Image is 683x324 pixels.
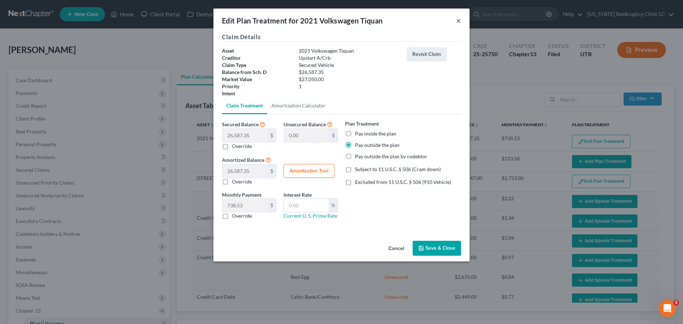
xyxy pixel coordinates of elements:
div: 1 [295,83,403,90]
span: Secured Balance [222,121,259,127]
div: Upstart A/Crb [295,54,403,62]
label: Override [232,212,252,219]
label: Override [232,143,252,150]
label: Pay outside the plan by codebtor [355,153,427,160]
div: $27,050.00 [295,76,403,83]
div: Balance from Sch. D [218,69,295,76]
div: $ [268,164,276,178]
label: Interest Rate [284,191,312,198]
button: Revisit Claim [407,47,447,62]
div: Priority [218,83,295,90]
div: $ [268,129,276,142]
div: $ [329,129,338,142]
input: 0.00 [284,199,329,212]
input: 0.00 [284,129,329,142]
div: Claim Type [218,62,295,69]
button: Amortization Tool [284,164,334,178]
div: Market Value [218,76,295,83]
div: % [329,199,338,212]
button: Cancel [383,241,410,256]
a: Claim Treatment [222,97,267,114]
div: 2021 Volkswagen Tiquan [295,47,403,54]
h5: Claim Details [222,33,461,42]
iframe: Intercom live chat [659,300,676,317]
a: Current U. S. Prime Rate [284,213,337,219]
label: Monthly Payment [222,191,261,198]
span: Unsecured Balance [284,121,326,127]
div: Intent [218,90,295,97]
label: Plan Treatment [345,120,379,127]
span: Subject to 11 U.S.C. § 506 (Cram down) [355,166,441,172]
div: Creditor [218,54,295,62]
input: 0.00 [222,199,268,212]
label: Override [232,178,252,185]
button: Save & Close [413,241,461,256]
input: 0.00 [222,129,268,142]
input: 0.00 [222,164,268,178]
div: $ [268,199,276,212]
div: Edit Plan Treatment for 2021 Volkswagen Tiquan [222,16,382,26]
span: Amortized Balance [222,157,264,163]
div: $26,587.35 [295,69,403,76]
label: Pay outside the plan [355,142,399,149]
button: × [456,16,461,25]
div: Asset [218,47,295,54]
label: Pay inside the plan [355,130,396,137]
span: Excluded from 11 U.S.C. § 506 (910 Vehicle) [355,179,451,185]
a: Amortization Calculator [267,97,330,114]
span: 2 [673,300,679,306]
div: Secured Vehicle [295,62,403,69]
